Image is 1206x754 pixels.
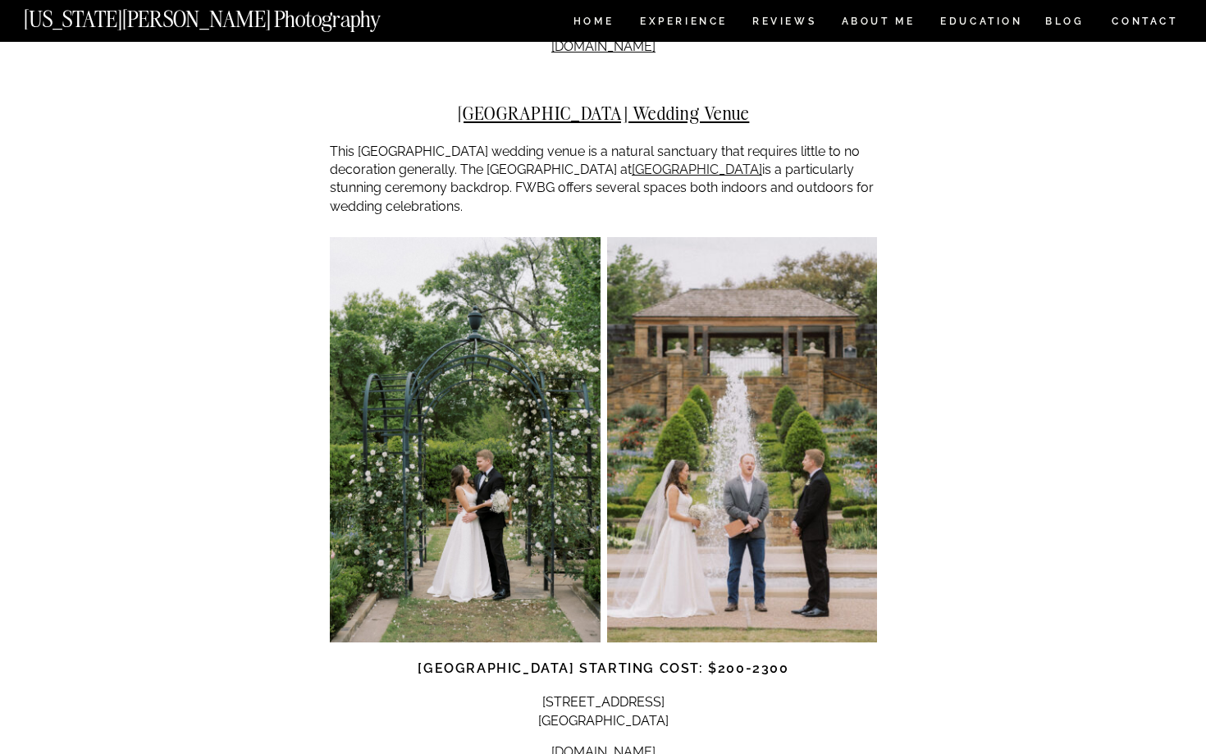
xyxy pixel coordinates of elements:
a: BLOG [1045,16,1085,30]
a: EDUCATION [939,16,1025,30]
a: CONTACT [1111,12,1179,30]
p: [STREET_ADDRESS] [GEOGRAPHIC_DATA] [330,693,877,730]
h2: [GEOGRAPHIC_DATA] Wedding Venue [330,103,877,123]
p: This [GEOGRAPHIC_DATA] wedding venue is a natural sanctuary that requires little to no decoration... [330,143,877,217]
a: [GEOGRAPHIC_DATA] [632,162,762,177]
a: [DOMAIN_NAME] [551,39,656,54]
a: [US_STATE][PERSON_NAME] Photography [24,8,436,22]
img: fort worth wedding venues [330,237,601,642]
a: HOME [570,16,617,30]
a: REVIEWS [752,16,814,30]
a: ABOUT ME [841,16,916,30]
strong: [GEOGRAPHIC_DATA] starting cost: $200-2300 [418,660,788,676]
a: Experience [640,16,726,30]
